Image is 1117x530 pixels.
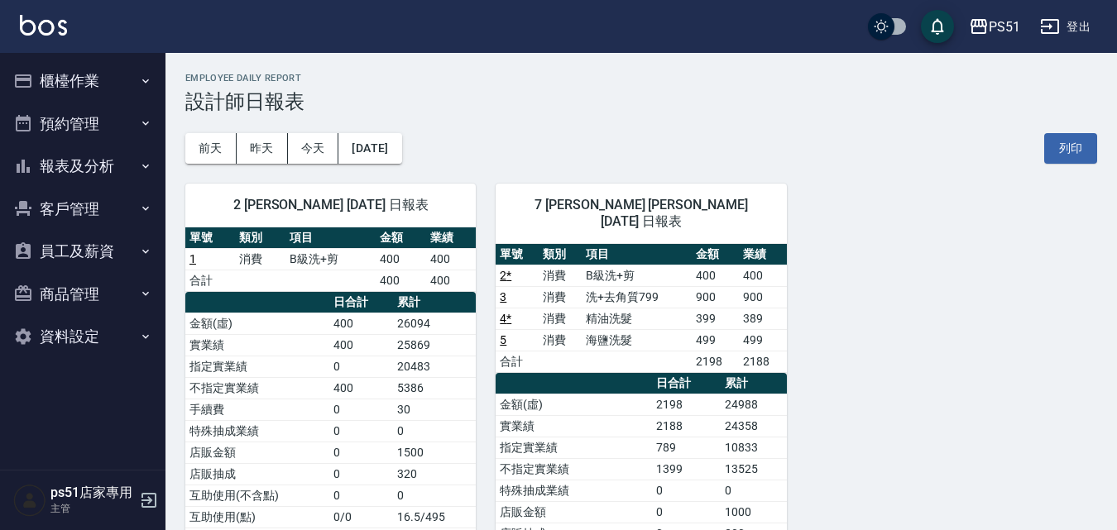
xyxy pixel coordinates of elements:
[582,308,692,329] td: 精油洗髮
[185,399,329,420] td: 手續費
[426,270,476,291] td: 400
[582,329,692,351] td: 海鹽洗髮
[329,377,393,399] td: 400
[285,227,376,249] th: 項目
[652,394,721,415] td: 2198
[500,333,506,346] a: 5
[426,227,476,249] th: 業績
[189,252,196,265] a: 1
[329,485,393,506] td: 0
[539,286,582,308] td: 消費
[13,484,46,517] img: Person
[20,15,67,36] img: Logo
[185,420,329,442] td: 特殊抽成業績
[7,60,159,103] button: 櫃檯作業
[962,10,1027,44] button: PS51
[205,197,456,213] span: 2 [PERSON_NAME] [DATE] 日報表
[582,286,692,308] td: 洗+去角質799
[185,227,476,292] table: a dense table
[7,273,159,316] button: 商品管理
[376,270,425,291] td: 400
[721,480,787,501] td: 0
[582,265,692,286] td: B級洗+剪
[376,248,425,270] td: 400
[426,248,476,270] td: 400
[739,265,786,286] td: 400
[721,415,787,437] td: 24358
[739,308,786,329] td: 389
[393,463,476,485] td: 320
[393,420,476,442] td: 0
[393,313,476,334] td: 26094
[539,244,582,265] th: 類別
[739,329,786,351] td: 499
[185,463,329,485] td: 店販抽成
[50,485,135,501] h5: ps51店家專用
[500,290,506,303] a: 3
[7,315,159,358] button: 資料設定
[652,458,721,480] td: 1399
[185,334,329,356] td: 實業績
[1033,12,1097,42] button: 登出
[7,145,159,188] button: 報表及分析
[721,501,787,523] td: 1000
[185,313,329,334] td: 金額(虛)
[393,506,476,528] td: 16.5/495
[185,356,329,377] td: 指定實業績
[393,442,476,463] td: 1500
[185,377,329,399] td: 不指定實業績
[393,485,476,506] td: 0
[692,308,739,329] td: 399
[496,458,651,480] td: 不指定實業績
[692,286,739,308] td: 900
[185,270,235,291] td: 合計
[285,248,376,270] td: B級洗+剪
[329,292,393,313] th: 日合計
[329,463,393,485] td: 0
[50,501,135,516] p: 主管
[185,442,329,463] td: 店販金額
[393,399,476,420] td: 30
[692,244,739,265] th: 金額
[329,442,393,463] td: 0
[721,394,787,415] td: 24988
[721,373,787,394] th: 累計
[185,227,235,249] th: 單號
[496,501,651,523] td: 店販金額
[393,356,476,377] td: 20483
[921,10,954,43] button: save
[185,506,329,528] td: 互助使用(點)
[329,356,393,377] td: 0
[652,480,721,501] td: 0
[7,103,159,146] button: 預約管理
[721,437,787,458] td: 10833
[338,133,401,164] button: [DATE]
[376,227,425,249] th: 金額
[692,329,739,351] td: 499
[721,458,787,480] td: 13525
[652,437,721,458] td: 789
[652,415,721,437] td: 2188
[496,351,539,372] td: 合計
[692,265,739,286] td: 400
[393,377,476,399] td: 5386
[329,420,393,442] td: 0
[496,415,651,437] td: 實業績
[652,501,721,523] td: 0
[288,133,339,164] button: 今天
[582,244,692,265] th: 項目
[185,73,1097,84] h2: Employee Daily Report
[496,244,539,265] th: 單號
[539,329,582,351] td: 消費
[235,248,285,270] td: 消費
[496,244,786,373] table: a dense table
[496,480,651,501] td: 特殊抽成業績
[329,313,393,334] td: 400
[237,133,288,164] button: 昨天
[7,188,159,231] button: 客戶管理
[539,265,582,286] td: 消費
[515,197,766,230] span: 7 [PERSON_NAME] [PERSON_NAME][DATE] 日報表
[329,399,393,420] td: 0
[329,334,393,356] td: 400
[496,394,651,415] td: 金額(虛)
